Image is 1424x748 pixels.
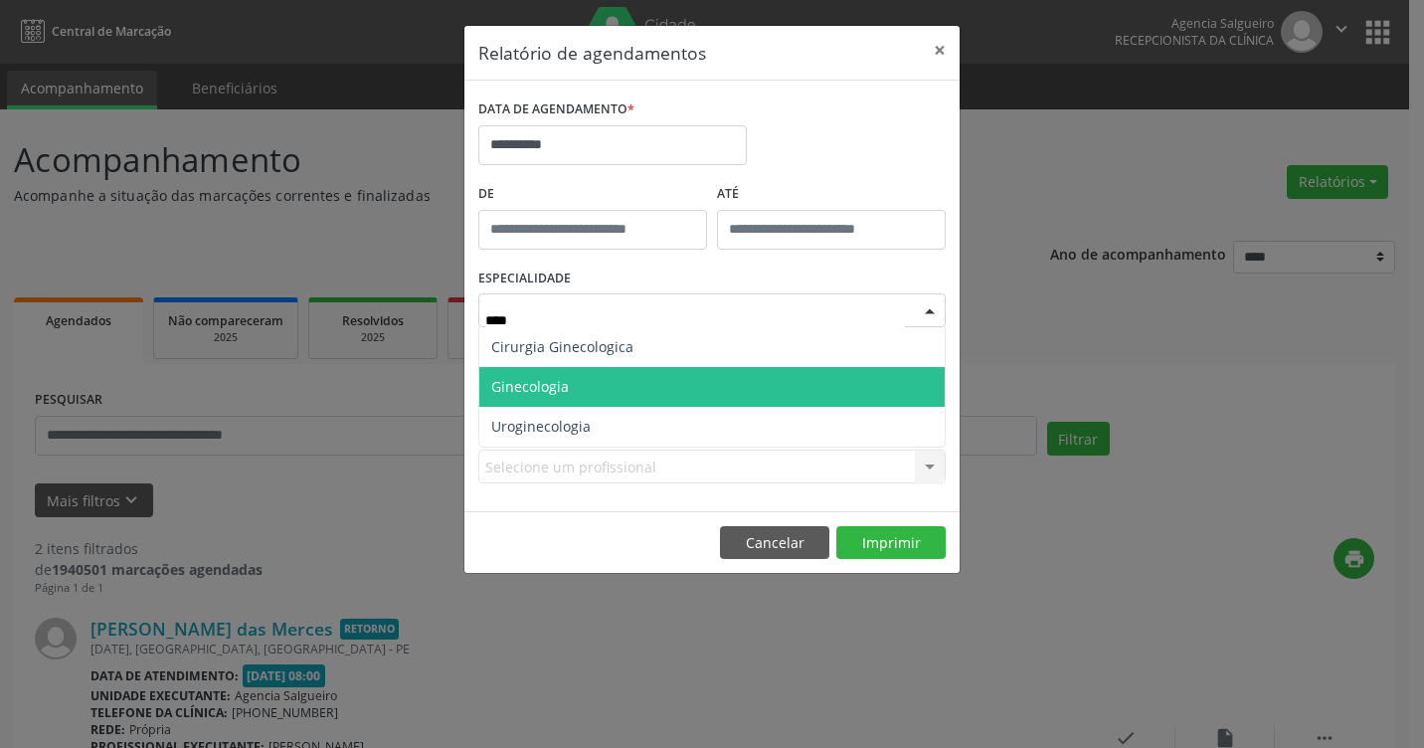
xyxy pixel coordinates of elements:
[478,179,707,210] label: De
[720,526,829,560] button: Cancelar
[478,40,706,66] h5: Relatório de agendamentos
[491,377,569,396] span: Ginecologia
[717,179,946,210] label: ATÉ
[491,337,633,356] span: Cirurgia Ginecologica
[478,264,571,294] label: ESPECIALIDADE
[920,26,960,75] button: Close
[836,526,946,560] button: Imprimir
[478,94,634,125] label: DATA DE AGENDAMENTO
[491,417,591,436] span: Uroginecologia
